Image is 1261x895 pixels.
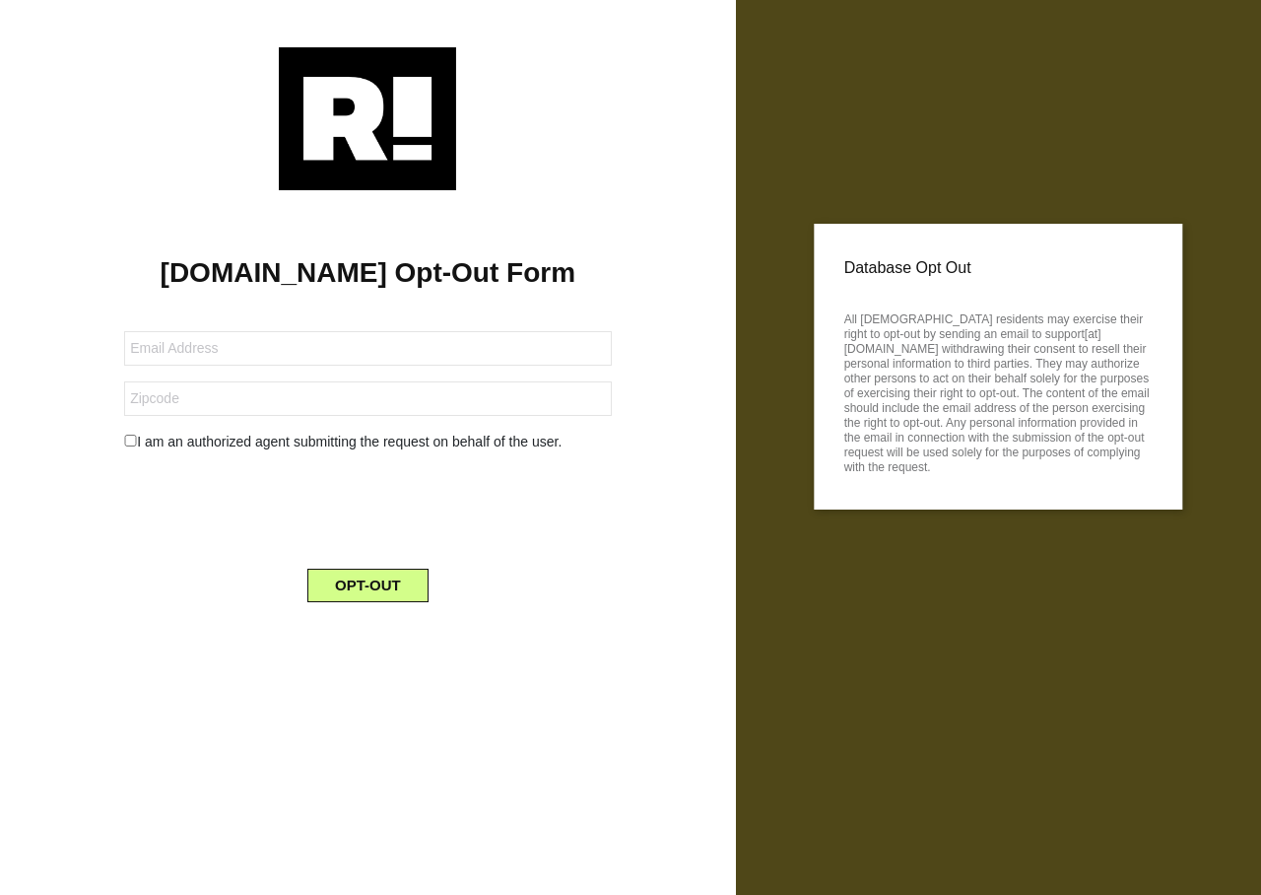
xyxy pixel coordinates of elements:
[109,432,626,452] div: I am an authorized agent submitting the request on behalf of the user.
[30,256,706,290] h1: [DOMAIN_NAME] Opt-Out Form
[218,468,517,545] iframe: reCAPTCHA
[279,47,456,190] img: Retention.com
[124,381,611,416] input: Zipcode
[844,307,1153,475] p: All [DEMOGRAPHIC_DATA] residents may exercise their right to opt-out by sending an email to suppo...
[307,569,429,602] button: OPT-OUT
[844,253,1153,283] p: Database Opt Out
[124,331,611,366] input: Email Address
